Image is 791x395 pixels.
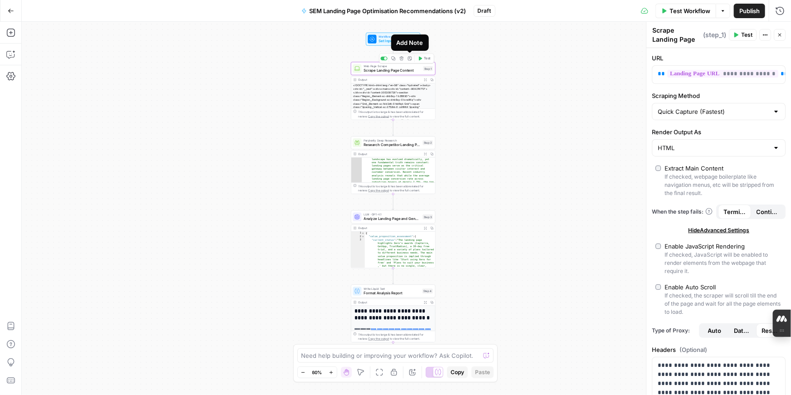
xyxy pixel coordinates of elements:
g: Edge from step_3 to step_4 [393,268,394,284]
div: 1 [351,232,365,235]
div: Step 2 [422,140,433,145]
div: Enable JavaScript Rendering [665,242,745,251]
g: Edge from start to step_1 [393,46,394,62]
span: ( step_1 ) [703,30,726,39]
span: Paste [475,368,490,376]
span: SEM Landing Page Optimisation Recommendations (v2) [310,6,466,15]
button: Continue [751,205,784,219]
span: Format Analysis Report [364,290,420,296]
input: HTML [658,143,769,152]
div: Web Page ScrapeScrape Landing Page ContentStep 1TestOutput<!DOCTYPE html><html lang="en-GB" class... [351,62,435,120]
g: Edge from step_1 to step_2 [393,120,394,136]
span: Toggle code folding, rows 2 through 22 [362,235,365,238]
div: 3 [351,238,365,287]
div: Inputs [408,37,418,42]
div: Step 1 [423,66,433,71]
div: Output [358,78,420,82]
span: Workflow [379,34,406,39]
span: Toggle code folding, rows 1 through 252 [362,232,365,235]
div: Output [358,152,420,156]
input: Enable Auto ScrollIf checked, the scraper will scroll till the end of the page and wait for all t... [655,284,661,290]
button: Copy [447,366,468,378]
span: Publish [739,6,760,15]
span: Copy the output [369,337,389,341]
span: Set Inputs [379,38,406,44]
a: When the step fails: [652,208,713,216]
input: Extract Main ContentIf checked, webpage boilerplate like navigation menus, etc will be stripped f... [655,166,661,171]
span: Continue [757,207,779,216]
div: Perplexity Deep ResearchResearch Competitor Landing PagesStep 2Output landscape has evolved drama... [351,136,435,194]
label: Scraping Method [652,91,786,100]
div: WorkflowSet InputsInputs [351,33,435,46]
span: Test [741,31,752,39]
button: Auto [701,323,728,338]
span: Research Competitor Landing Pages [364,142,420,147]
span: Write Liquid Text [364,287,420,291]
div: Output [358,300,420,305]
div: 2 [351,235,365,238]
div: This output is too large & has been abbreviated for review. to view the full content. [358,184,433,193]
div: LLM · GPT-4.1Analyze Landing Page and Generate RecommendationsStep 3Output{ "value_proposition_as... [351,210,435,268]
span: Copy the output [369,115,389,118]
span: Type of Proxy: [652,327,695,335]
span: LLM · GPT-4.1 [364,212,420,217]
label: URL [652,54,786,63]
button: Test Workflow [655,4,716,18]
span: Perplexity Deep Research [364,138,420,143]
span: Residential [762,326,778,335]
div: If checked, JavaScript will be enabled to render elements from the webpage that require it. [665,251,782,275]
label: Render Output As [652,127,786,137]
span: 60% [312,369,322,376]
span: Auto [708,326,722,335]
span: Web Page Scrape [364,64,421,68]
g: Edge from step_2 to step_3 [393,194,394,210]
button: SEM Landing Page Optimisation Recommendations (v2) [296,4,472,18]
div: Output [358,226,420,230]
span: Draft [478,7,491,15]
textarea: Scrape Landing Page Content [652,26,701,53]
span: Analyze Landing Page and Generate Recommendations [364,216,420,222]
div: This output is too large & has been abbreviated for review. to view the full content. [358,110,433,118]
span: Terminate Workflow [723,207,746,216]
span: Datacenter [734,326,751,335]
input: Quick Capture (Fastest) [658,107,769,116]
div: If checked, webpage boilerplate like navigation menus, etc will be stripped from the final result. [665,173,782,197]
div: If checked, the scraper will scroll till the end of the page and wait for all the page elements t... [665,292,782,316]
button: Paste [471,366,494,378]
div: Enable Auto Scroll [665,283,716,292]
span: Copy the output [369,189,389,192]
div: This output is too large & has been abbreviated for review. to view the full content. [358,332,433,341]
div: Step 4 [422,289,433,294]
span: Scrape Landing Page Content [364,68,421,73]
div: Step 3 [422,215,433,219]
span: Hide Advanced Settings [688,226,749,234]
input: Enable JavaScript RenderingIf checked, JavaScript will be enabled to render elements from the web... [655,244,661,249]
span: Copy [451,368,464,376]
span: Test Workflow [670,6,710,15]
div: Extract Main Content [665,164,723,173]
button: Datacenter [728,323,756,338]
button: Publish [734,4,765,18]
label: Headers [652,345,786,354]
span: (Optional) [679,345,707,354]
button: Test [729,29,757,41]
